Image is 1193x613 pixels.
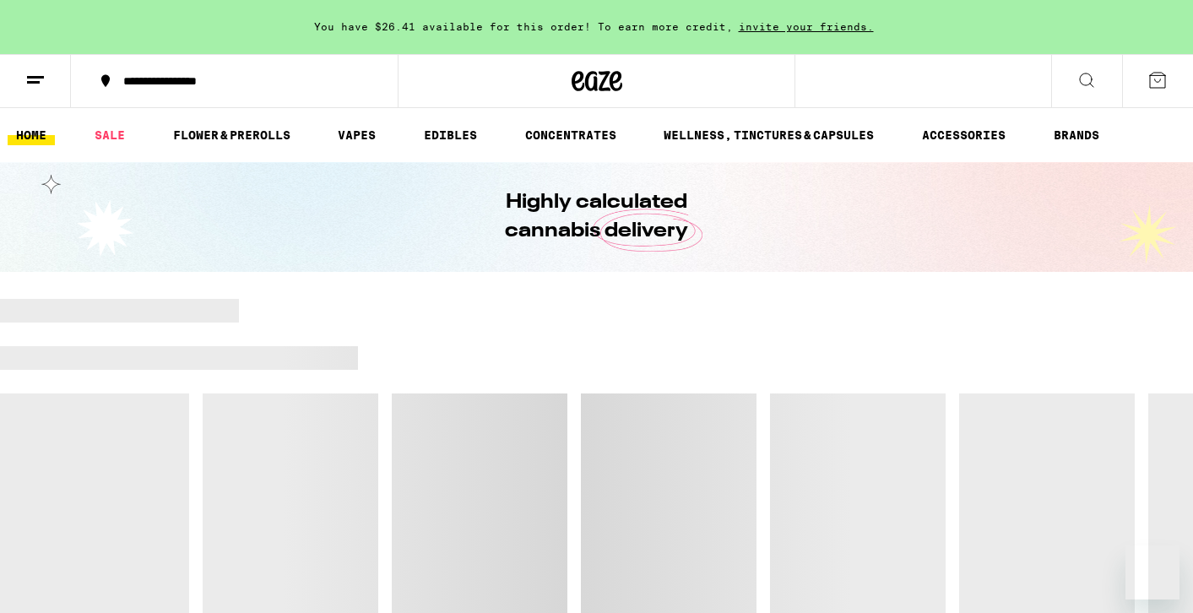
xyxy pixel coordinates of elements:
a: EDIBLES [415,125,485,145]
span: You have $26.41 available for this order! To earn more credit, [314,21,733,32]
a: VAPES [329,125,384,145]
span: invite your friends. [733,21,880,32]
a: CONCENTRATES [517,125,625,145]
h1: Highly calculated cannabis delivery [458,188,736,246]
a: SALE [86,125,133,145]
a: FLOWER & PREROLLS [165,125,299,145]
a: ACCESSORIES [914,125,1014,145]
a: HOME [8,125,55,145]
a: BRANDS [1045,125,1108,145]
iframe: Button to launch messaging window [1125,545,1179,599]
a: WELLNESS, TINCTURES & CAPSULES [655,125,882,145]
